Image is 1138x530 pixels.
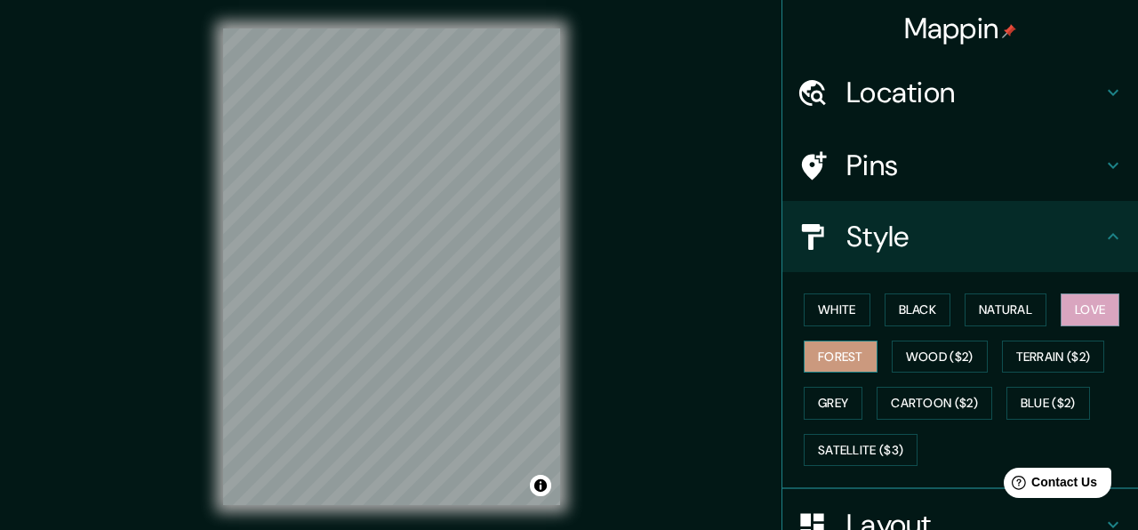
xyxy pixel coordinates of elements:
[782,130,1138,201] div: Pins
[804,341,878,373] button: Forest
[980,461,1118,510] iframe: Help widget launcher
[804,434,918,467] button: Satellite ($3)
[782,201,1138,272] div: Style
[892,341,988,373] button: Wood ($2)
[885,293,951,326] button: Black
[804,293,870,326] button: White
[223,28,560,505] canvas: Map
[846,148,1102,183] h4: Pins
[1006,387,1090,420] button: Blue ($2)
[965,293,1046,326] button: Natural
[782,57,1138,128] div: Location
[1061,293,1119,326] button: Love
[846,75,1102,110] h4: Location
[804,387,862,420] button: Grey
[904,11,1017,46] h4: Mappin
[877,387,992,420] button: Cartoon ($2)
[1002,341,1105,373] button: Terrain ($2)
[1002,24,1016,38] img: pin-icon.png
[530,475,551,496] button: Toggle attribution
[846,219,1102,254] h4: Style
